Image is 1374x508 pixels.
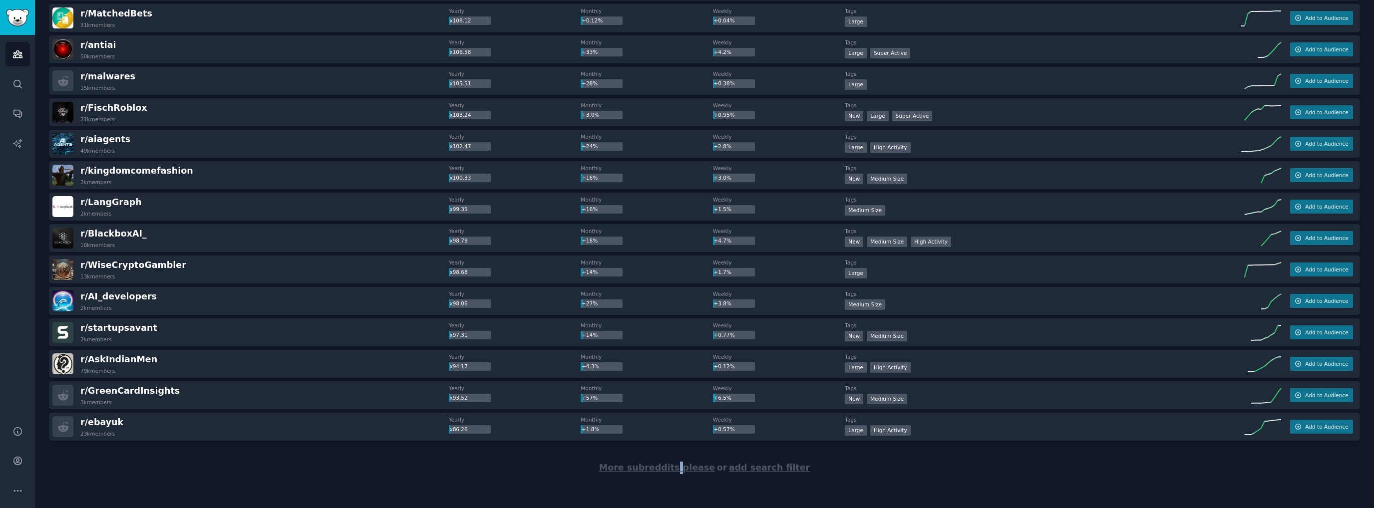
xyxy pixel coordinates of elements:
div: 15k members [80,84,115,91]
span: +1.7% [714,269,731,275]
div: High Activity [870,142,911,153]
dt: Weekly [713,7,845,14]
dt: Monthly [581,385,713,392]
dt: Yearly [449,290,581,297]
dt: Yearly [449,353,581,360]
dt: Weekly [713,102,845,109]
span: +16% [582,206,598,212]
span: +14% [582,269,598,275]
dt: Yearly [449,133,581,140]
div: Large [845,268,867,278]
span: r/ MatchedBets [80,8,152,18]
span: r/ AI_developers [80,291,157,301]
span: Add to Audience [1305,266,1348,273]
span: +0.12% [714,363,735,369]
dt: Yearly [449,196,581,203]
div: Large [845,79,867,90]
span: +18% [582,238,598,244]
img: AI_developers [52,290,73,311]
img: startupsavant [52,322,73,343]
dt: Monthly [581,353,713,360]
div: New [845,174,863,184]
div: Super Active [892,111,933,121]
img: AskIndianMen [52,353,73,374]
div: 79k members [80,367,115,374]
span: or [717,463,727,473]
dt: Weekly [713,228,845,235]
div: Large [845,48,867,58]
div: Medium Size [867,237,907,247]
div: 2k members [80,336,112,343]
span: +3.0% [714,175,731,181]
span: +1.5% [714,206,731,212]
span: +0.95% [714,112,735,118]
img: LangGraph [52,196,73,217]
span: +0.77% [714,332,735,338]
span: +0.57% [714,426,735,432]
dt: Monthly [581,102,713,109]
img: WiseCryptoGambler [52,259,73,280]
button: Add to Audience [1290,420,1353,434]
div: 2k members [80,179,112,186]
span: Add to Audience [1305,297,1348,304]
dt: Yearly [449,7,581,14]
span: r/ aiagents [80,134,130,144]
button: Add to Audience [1290,325,1353,339]
span: r/ FischRoblox [80,103,147,113]
div: New [845,394,863,404]
div: New [845,111,863,121]
dt: Tags [845,70,1241,77]
div: 3k members [80,399,112,406]
dt: Yearly [449,259,581,266]
div: New [845,237,863,247]
span: +1.8% [582,426,599,432]
div: 13k members [80,273,115,280]
span: Add to Audience [1305,172,1348,179]
span: +24% [582,143,598,149]
dt: Monthly [581,70,713,77]
span: x102.47 [449,143,471,149]
dt: Yearly [449,39,581,46]
button: Add to Audience [1290,357,1353,371]
span: +14% [582,332,598,338]
dt: Tags [845,385,1241,392]
dt: Weekly [713,385,845,392]
span: r/ malwares [80,71,135,81]
span: x98.06 [449,300,467,306]
span: r/ GreenCardInsights [80,386,180,396]
dt: Weekly [713,39,845,46]
span: x97.31 [449,332,467,338]
dt: Weekly [713,353,845,360]
dt: Tags [845,196,1241,203]
dt: Weekly [713,259,845,266]
dt: Tags [845,39,1241,46]
span: +4.7% [714,238,731,244]
dt: Tags [845,228,1241,235]
span: Add to Audience [1305,235,1348,242]
span: x86.26 [449,426,467,432]
span: x100.33 [449,175,471,181]
dt: Weekly [713,416,845,423]
div: Medium Size [867,174,907,184]
button: Add to Audience [1290,231,1353,245]
span: +33% [582,49,598,55]
span: +3.8% [714,300,731,306]
span: x105.51 [449,80,471,86]
span: Add to Audience [1305,329,1348,336]
dt: Tags [845,416,1241,423]
dt: Yearly [449,70,581,77]
img: FischRoblox [52,102,73,123]
dt: Tags [845,259,1241,266]
div: Medium Size [845,205,885,216]
dt: Yearly [449,416,581,423]
span: r/ startupsavant [80,323,157,333]
span: +28% [582,80,598,86]
dt: Tags [845,322,1241,329]
button: Add to Audience [1290,105,1353,119]
dt: Monthly [581,290,713,297]
div: Medium Size [867,331,907,341]
button: Add to Audience [1290,168,1353,182]
dt: Weekly [713,322,845,329]
span: +2.8% [714,143,731,149]
span: Add to Audience [1305,360,1348,367]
